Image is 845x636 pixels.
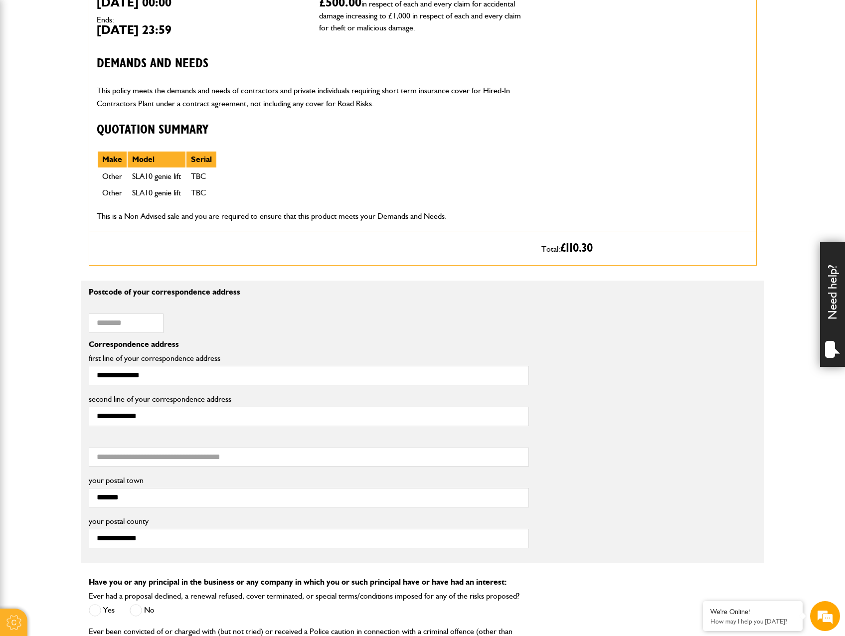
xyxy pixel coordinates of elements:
dt: Ends: [97,16,304,24]
label: Yes [89,604,115,617]
td: SLA10 genie lift [127,184,186,201]
p: Have you or any principal in the business or any company in which you or such principal have or h... [89,578,757,586]
td: Other [97,184,127,201]
h3: Quotation Summary [97,123,526,138]
h3: Demands and needs [97,56,526,72]
label: No [130,604,155,617]
dd: [DATE] 23:59 [97,24,304,36]
th: Model [127,151,186,168]
label: your postal town [89,477,529,484]
th: Serial [186,151,217,168]
label: first line of your correspondence address [89,354,529,362]
td: TBC [186,168,217,185]
td: Other [97,168,127,185]
span: 110.30 [566,242,593,254]
td: SLA10 genie lift [127,168,186,185]
span: £ [560,242,593,254]
p: This policy meets the demands and needs of contractors and private individuals requiring short te... [97,84,526,110]
div: We're Online! [710,608,795,616]
div: Need help? [820,242,845,367]
p: Correspondence address [89,340,529,348]
td: TBC [186,184,217,201]
p: This is a Non Advised sale and you are required to ensure that this product meets your Demands an... [97,210,526,223]
p: Postcode of your correspondence address [89,288,529,296]
p: How may I help you today? [710,618,795,625]
label: second line of your correspondence address [89,395,529,403]
p: Total: [541,239,749,258]
label: Ever had a proposal declined, a renewal refused, cover terminated, or special terms/conditions im... [89,592,519,600]
th: Make [97,151,127,168]
label: your postal county [89,517,529,525]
